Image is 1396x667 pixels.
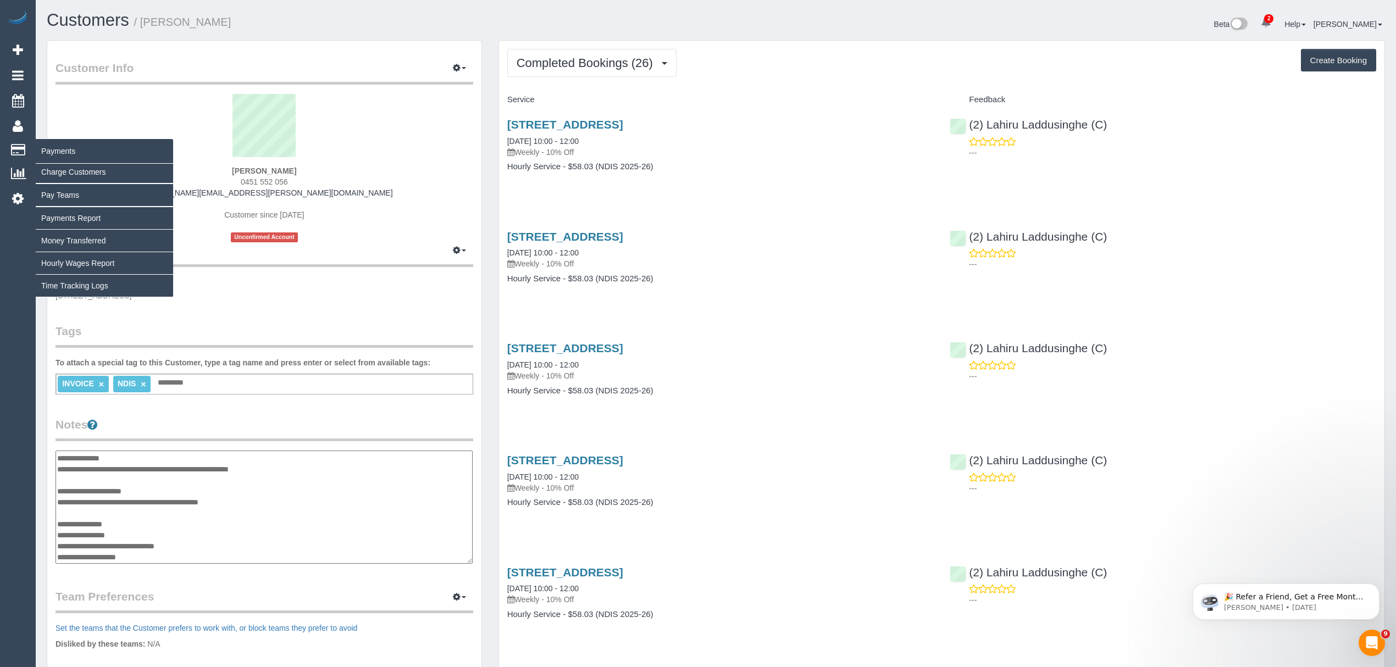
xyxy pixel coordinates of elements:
[36,161,173,183] a: Charge Customers
[1229,18,1248,32] img: New interface
[56,60,473,85] legend: Customer Info
[507,147,934,158] p: Weekly - 10% Off
[36,252,173,274] a: Hourly Wages Report
[507,258,934,269] p: Weekly - 10% Off
[1176,560,1396,637] iframe: Intercom notifications message
[507,454,623,466] a: [STREET_ADDRESS]
[507,370,934,381] p: Weekly - 10% Off
[969,259,1376,270] p: ---
[969,371,1376,382] p: ---
[507,566,623,579] a: [STREET_ADDRESS]
[1214,20,1248,29] a: Beta
[507,360,579,369] a: [DATE] 10:00 - 12:00
[36,184,173,206] a: Pay Teams
[224,210,304,219] span: Customer since [DATE]
[47,10,129,30] a: Customers
[507,137,579,146] a: [DATE] 10:00 - 12:00
[950,454,1107,466] a: (2) Lahiru Laddusinghe (C)
[36,230,173,252] a: Money Transferred
[231,232,298,242] span: Unconfirmed Account
[1359,630,1385,656] iframe: Intercom live chat
[1301,49,1376,72] button: Create Booking
[1255,11,1277,35] a: 2
[950,118,1107,131] a: (2) Lahiru Laddusinghe (C)
[134,16,231,28] small: / [PERSON_NAME]
[507,386,934,396] h4: Hourly Service - $58.03 (NDIS 2025-26)
[147,640,160,648] span: N/A
[507,482,934,493] p: Weekly - 10% Off
[507,230,623,243] a: [STREET_ADDRESS]
[232,166,296,175] strong: [PERSON_NAME]
[969,594,1376,605] p: ---
[507,473,579,481] a: [DATE] 10:00 - 12:00
[507,162,934,171] h4: Hourly Service - $58.03 (NDIS 2025-26)
[1314,20,1382,29] a: [PERSON_NAME]
[36,275,173,297] a: Time Tracking Logs
[36,207,173,229] a: Payments Report
[36,138,173,164] span: Payments
[56,624,357,632] a: Set the teams that the Customer prefers to work with, or block teams they prefer to avoid
[136,188,393,197] a: [PERSON_NAME][EMAIL_ADDRESS][PERSON_NAME][DOMAIN_NAME]
[56,323,473,348] legend: Tags
[950,342,1107,354] a: (2) Lahiru Laddusinghe (C)
[507,594,934,605] p: Weekly - 10% Off
[507,95,934,104] h4: Service
[950,230,1107,243] a: (2) Lahiru Laddusinghe (C)
[507,118,623,131] a: [STREET_ADDRESS]
[507,248,579,257] a: [DATE] 10:00 - 12:00
[62,379,94,388] span: INVOICE
[950,566,1107,579] a: (2) Lahiru Laddusinghe (C)
[241,177,288,186] span: 0451 552 056
[56,357,430,368] label: To attach a special tag to this Customer, type a tag name and press enter or select from availabl...
[7,11,29,26] img: Automaid Logo
[507,49,677,77] button: Completed Bookings (26)
[969,483,1376,494] p: ---
[507,342,623,354] a: [STREET_ADDRESS]
[507,584,579,593] a: [DATE] 10:00 - 12:00
[141,380,146,389] a: ×
[56,588,473,613] legend: Team Preferences
[507,498,934,507] h4: Hourly Service - $58.03 (NDIS 2025-26)
[1264,14,1273,23] span: 2
[950,95,1376,104] h4: Feedback
[969,147,1376,158] p: ---
[99,380,104,389] a: ×
[118,379,136,388] span: NDIS
[1381,630,1390,638] span: 9
[507,274,934,284] h4: Hourly Service - $58.03 (NDIS 2025-26)
[56,638,145,649] label: Disliked by these teams:
[507,610,934,619] h4: Hourly Service - $58.03 (NDIS 2025-26)
[1284,20,1306,29] a: Help
[56,291,131,300] span: [STREET_ADDRESS]
[36,160,173,297] ul: Payments
[56,416,473,441] legend: Notes
[517,56,658,70] span: Completed Bookings (26)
